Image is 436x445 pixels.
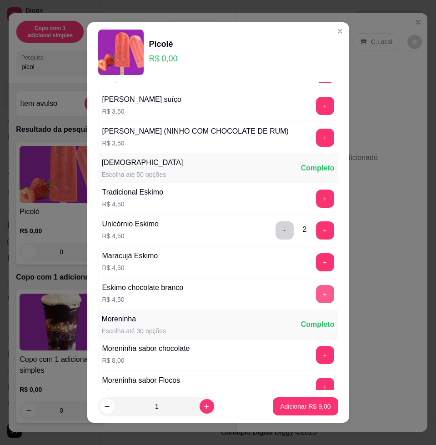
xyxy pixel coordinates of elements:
div: Escolha até 50 opções [102,170,183,179]
div: 2 [303,224,307,235]
p: R$ 4,50 [102,295,184,304]
p: R$ 0,00 [149,52,178,65]
div: Moreninha [102,314,166,325]
button: add [316,253,334,271]
p: R$ 4,50 [102,231,159,240]
p: R$ 8,00 [102,388,180,397]
button: Adicionar R$ 9,00 [273,397,338,415]
div: Completo [301,319,335,330]
div: Eskimo chocolate branco [102,282,184,293]
img: product-image [98,30,144,75]
div: Picolé [149,38,178,50]
button: add [316,221,334,240]
button: add [316,190,334,208]
div: Moreninha sabor chocolate [102,343,190,354]
div: [PERSON_NAME] suíço [102,94,181,105]
button: add [316,346,334,364]
button: increase-product-quantity [200,399,214,414]
button: delete [276,221,294,240]
div: Unicórnio Eskimo [102,219,159,230]
div: Tradicional Eskimo [102,187,164,198]
div: [DEMOGRAPHIC_DATA] [102,157,183,168]
p: R$ 4,50 [102,200,164,209]
button: add [316,97,334,115]
div: [PERSON_NAME] (NINHO COM CHOCOLATE DE RUM) [102,126,289,137]
div: Escolha até 30 opções [102,326,166,335]
p: R$ 3,50 [102,107,181,116]
div: Moreninha sabor Flocos [102,375,180,386]
button: decrease-product-quantity [100,399,115,414]
div: Maracujá Eskimo [102,250,158,261]
p: R$ 3,50 [102,139,289,148]
button: Close [333,24,347,39]
button: add [316,285,334,303]
p: Adicionar R$ 9,00 [280,402,331,411]
button: add [316,378,334,396]
div: Completo [301,163,335,174]
button: add [316,129,334,147]
p: R$ 8,00 [102,356,190,365]
p: R$ 4,50 [102,263,158,272]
